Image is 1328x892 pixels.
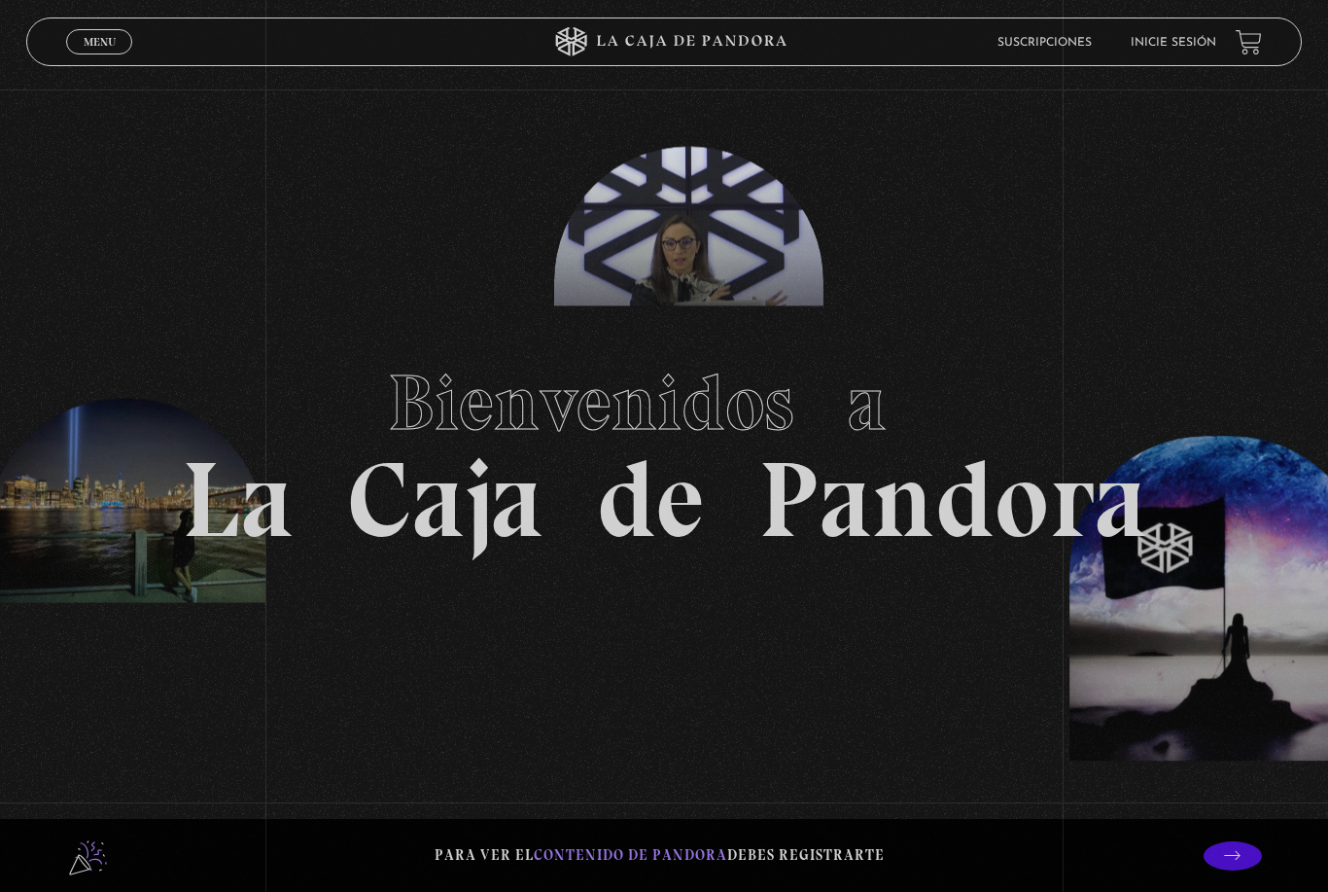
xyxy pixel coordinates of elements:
[77,53,122,66] span: Cerrar
[388,356,940,449] span: Bienvenidos a
[435,842,885,869] p: Para ver el debes registrarte
[84,36,116,48] span: Menu
[1131,37,1216,49] a: Inicie sesión
[182,339,1147,553] h1: La Caja de Pandora
[1236,29,1262,55] a: View your shopping cart
[997,37,1092,49] a: Suscripciones
[534,846,727,864] span: contenido de Pandora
